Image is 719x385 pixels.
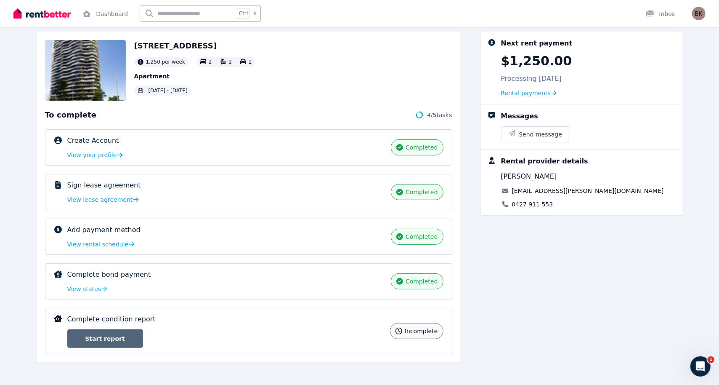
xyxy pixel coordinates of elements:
[67,151,117,159] span: View your profile
[134,72,255,80] p: Apartment
[501,127,569,142] button: Send message
[67,195,133,204] span: View lease agreement
[45,40,126,101] img: Property Url
[501,74,562,84] p: Processing [DATE]
[67,151,123,159] a: View your profile
[708,356,714,363] span: 1
[249,59,252,65] span: 2
[427,111,452,119] span: 4 / 5 tasks
[67,240,129,249] span: View rental schedule
[149,87,188,94] span: [DATE] - [DATE]
[45,109,96,121] span: To complete
[501,111,538,121] div: Messages
[512,187,664,195] a: [EMAIL_ADDRESS][PERSON_NAME][DOMAIN_NAME]
[13,7,71,20] img: RentBetter
[406,233,438,241] span: completed
[501,53,572,69] p: $1,250.00
[54,270,62,278] img: Complete bond payment
[67,329,143,348] a: Start report
[54,315,62,322] img: Complete condition report
[67,240,135,249] a: View rental schedule
[146,59,185,65] span: 1,250 per week
[646,10,675,18] div: Inbox
[512,200,553,209] a: 0427 911 553
[67,225,141,235] p: Add payment method
[67,314,156,324] p: Complete condition report
[253,10,256,17] span: k
[519,130,562,139] span: Send message
[692,7,706,20] img: Brett Kullman
[209,59,212,65] span: 2
[134,40,255,52] h2: [STREET_ADDRESS]
[67,180,141,190] p: Sign lease agreement
[406,143,438,152] span: completed
[501,38,573,48] div: Next rent payment
[67,270,151,280] p: Complete bond payment
[406,277,438,286] span: completed
[67,195,139,204] a: View lease agreement
[501,156,588,166] div: Rental provider details
[406,188,438,196] span: completed
[501,89,557,97] a: Rental payments
[501,171,557,182] span: [PERSON_NAME]
[690,356,711,377] iframe: Intercom live chat
[67,285,101,293] span: View status
[229,59,232,65] span: 2
[501,89,551,97] span: Rental payments
[237,8,250,19] span: Ctrl
[405,327,438,335] span: incomplete
[67,136,119,146] p: Create Account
